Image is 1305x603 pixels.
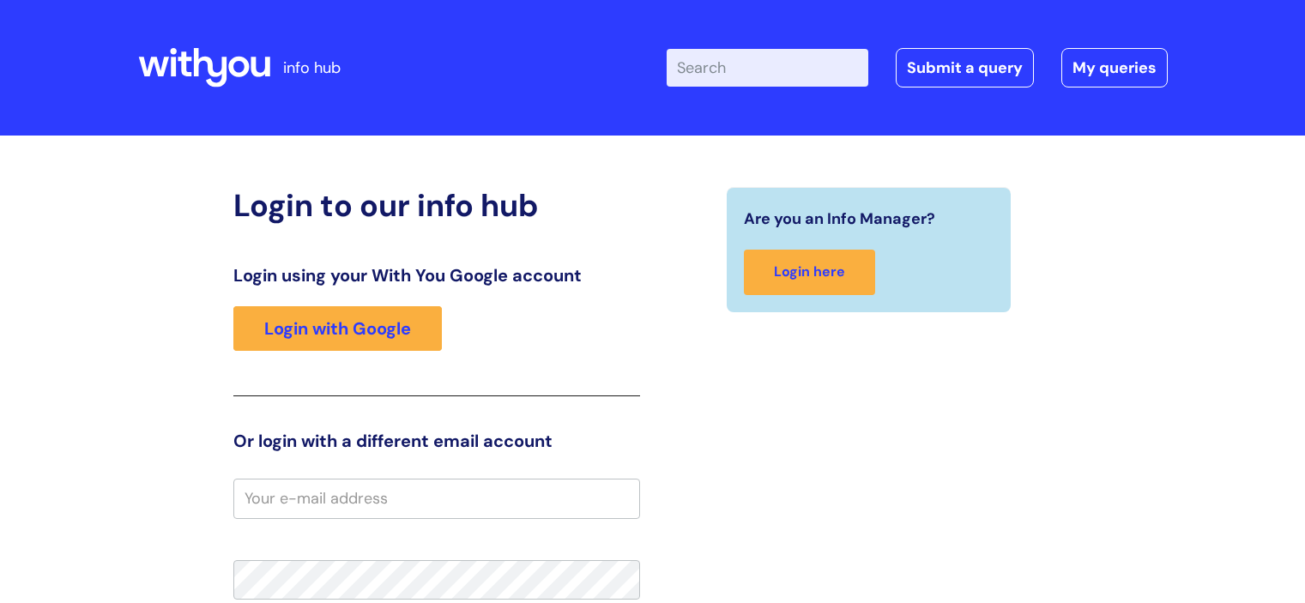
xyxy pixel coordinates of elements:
[667,49,868,87] input: Search
[233,187,640,224] h2: Login to our info hub
[233,306,442,351] a: Login with Google
[233,479,640,518] input: Your e-mail address
[233,265,640,286] h3: Login using your With You Google account
[233,431,640,451] h3: Or login with a different email account
[283,54,341,81] p: info hub
[744,205,935,232] span: Are you an Info Manager?
[896,48,1034,87] a: Submit a query
[744,250,875,295] a: Login here
[1061,48,1168,87] a: My queries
